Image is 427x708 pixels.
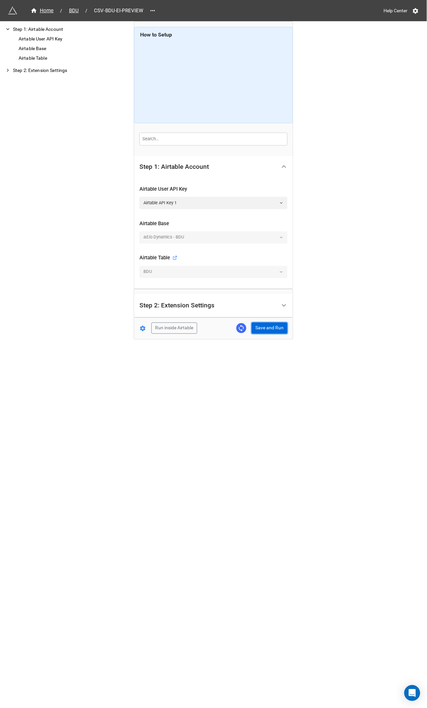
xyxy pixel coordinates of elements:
li: / [60,7,62,14]
nav: breadcrumb [27,7,147,15]
a: Airtable API Key 1 [139,197,288,209]
input: Search... [139,133,288,145]
b: How to Setup [140,32,172,38]
div: Airtable Base [139,220,288,228]
button: Save and Run [252,323,288,334]
div: Airtable Base [17,45,106,52]
div: Step 1: Airtable Account [12,26,106,33]
span: CSV-BDU-EI-PREVIEW [90,7,147,15]
div: Step 1: Airtable Account [134,177,293,289]
div: Home [31,7,54,15]
div: Open Intercom Messenger [404,685,420,701]
div: Airtable User API Key [139,185,288,193]
div: Airtable User API Key [17,35,106,42]
button: Run inside Airtable [151,323,197,334]
div: Step 1: Airtable Account [139,163,209,170]
a: Help Center [379,5,412,17]
img: miniextensions-icon.73ae0678.png [8,6,17,15]
div: Step 2: Extension Settings [139,302,214,309]
div: Step 2: Extension Settings [134,294,293,318]
a: Home [27,7,58,15]
div: Step 2: Extension Settings [12,67,106,74]
li: / [85,7,87,14]
div: Airtable Table [139,254,177,262]
div: Airtable Table [17,55,106,62]
iframe: How to Automatically Export CSVs for Airtable Views [140,41,287,118]
a: BDU [65,7,83,15]
div: Step 1: Airtable Account [134,156,293,177]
